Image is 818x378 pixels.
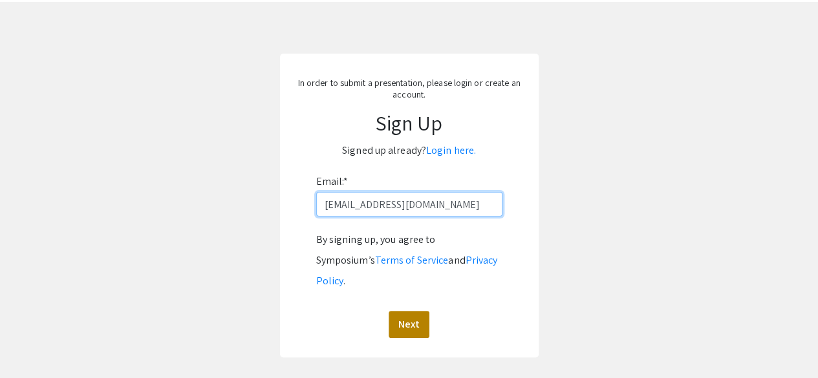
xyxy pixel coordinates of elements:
[316,171,349,192] label: Email:
[316,229,502,291] div: By signing up, you agree to Symposium’s and .
[375,253,449,267] a: Terms of Service
[389,311,429,338] button: Next
[293,140,526,161] p: Signed up already?
[426,143,476,157] a: Login here.
[293,77,526,100] p: In order to submit a presentation, please login or create an account.
[293,110,526,135] h1: Sign Up
[10,320,55,368] iframe: Chat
